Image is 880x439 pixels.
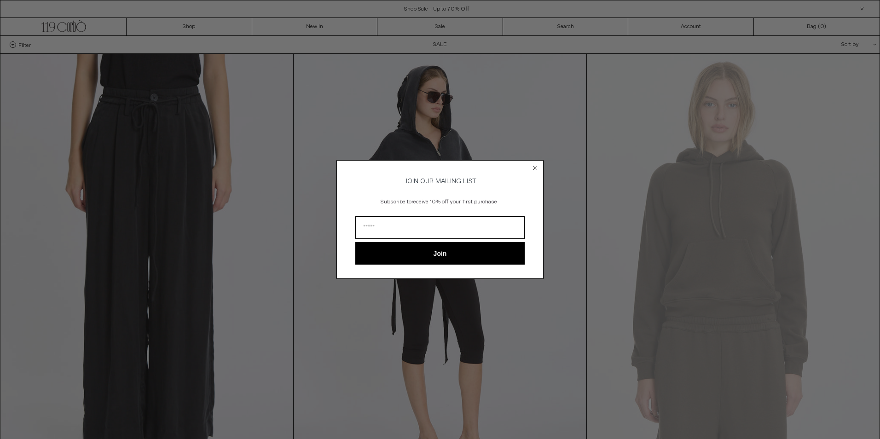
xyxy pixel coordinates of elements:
[355,242,525,265] button: Join
[411,198,497,206] span: receive 10% off your first purchase
[381,198,411,206] span: Subscribe to
[531,163,540,173] button: Close dialog
[355,216,525,239] input: Email
[404,177,476,185] span: JOIN OUR MAILING LIST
